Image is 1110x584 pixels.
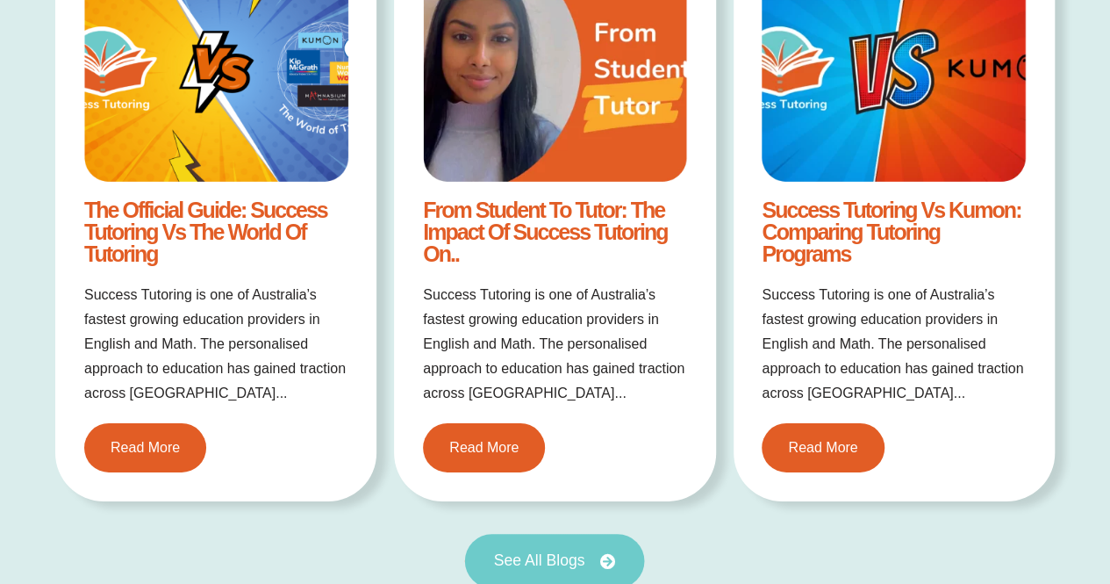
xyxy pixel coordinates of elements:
span: Read More [449,441,519,455]
iframe: Chat Widget [818,386,1110,584]
span: Read More [788,441,857,455]
a: The Official Guide: Success Tutoring vs The World of Tutoring [84,198,327,266]
span: Read More [111,441,180,455]
a: Read More [762,423,884,472]
span: See All Blogs [494,553,585,569]
a: Success Tutoring vs Kumon: Comparing Tutoring Programs [762,198,1020,266]
a: From Student to Tutor: The Impact of Success Tutoring on.. [423,198,667,266]
p: Success Tutoring is one of Australia’s fastest growing education providers in English and Math. T... [84,283,348,406]
a: Read More [84,423,206,472]
p: Success Tutoring is one of Australia’s fastest growing education providers in English and Math. T... [423,283,687,406]
a: Read More [423,423,545,472]
p: Success Tutoring is one of Australia’s fastest growing education providers in English and Math. T... [762,283,1026,406]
